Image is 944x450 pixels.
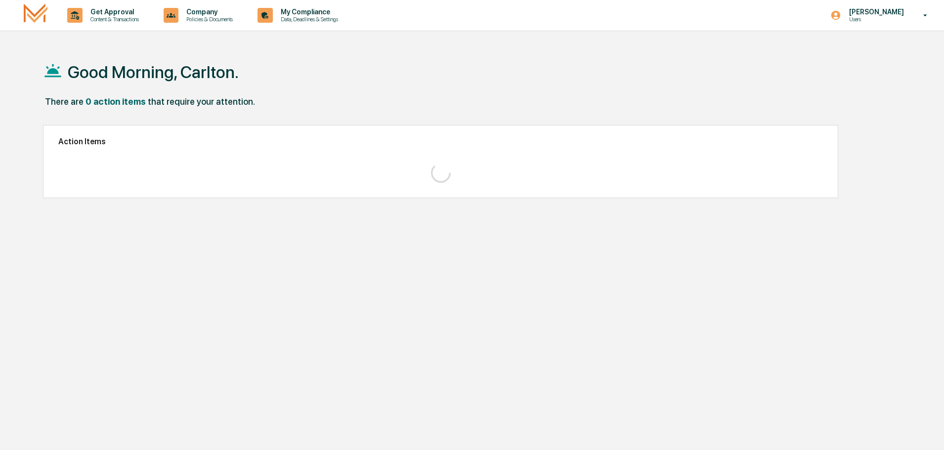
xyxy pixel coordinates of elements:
[83,16,144,23] p: Content & Transactions
[273,8,343,16] p: My Compliance
[178,16,238,23] p: Policies & Documents
[841,8,909,16] p: [PERSON_NAME]
[148,96,255,107] div: that require your attention.
[83,8,144,16] p: Get Approval
[58,137,823,146] h2: Action Items
[841,16,909,23] p: Users
[178,8,238,16] p: Company
[86,96,146,107] div: 0 action items
[273,16,343,23] p: Data, Deadlines & Settings
[45,96,84,107] div: There are
[24,3,47,27] img: logo
[68,62,239,82] h1: Good Morning, Carlton.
